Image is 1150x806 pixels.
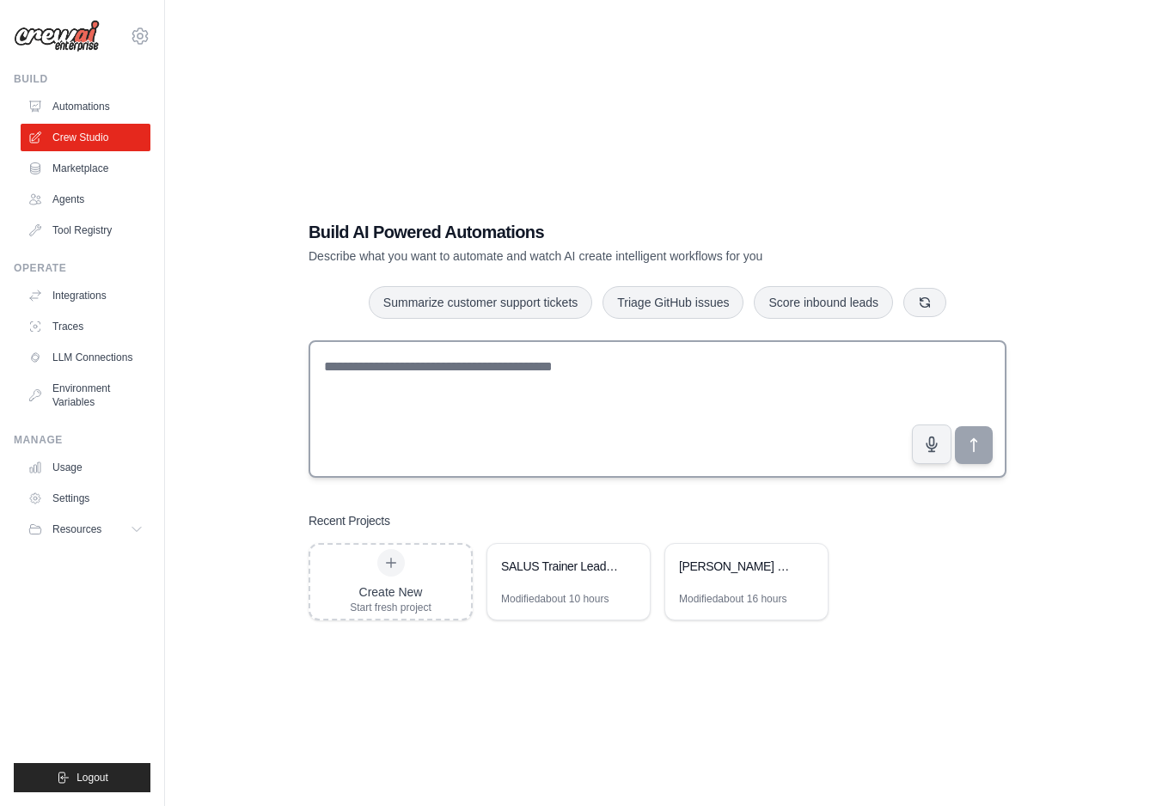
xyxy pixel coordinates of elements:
[21,124,150,151] a: Crew Studio
[14,20,100,52] img: Logo
[912,424,951,464] button: Click to speak your automation idea
[21,516,150,543] button: Resources
[14,763,150,792] button: Logout
[21,313,150,340] a: Traces
[309,220,886,244] h1: Build AI Powered Automations
[52,522,101,536] span: Resources
[309,247,886,265] p: Describe what you want to automate and watch AI create intelligent workflows for you
[369,286,592,319] button: Summarize customer support tickets
[21,454,150,481] a: Usage
[603,286,743,319] button: Triage GitHub issues
[21,282,150,309] a: Integrations
[21,485,150,512] a: Settings
[1064,724,1150,806] iframe: Chat Widget
[21,217,150,244] a: Tool Registry
[21,186,150,213] a: Agents
[679,592,786,606] div: Modified about 16 hours
[754,286,893,319] button: Score inbound leads
[679,558,797,575] div: [PERSON_NAME] Personal Brand Growth Automation
[350,583,431,601] div: Create New
[14,72,150,86] div: Build
[309,512,390,529] h3: Recent Projects
[501,558,619,575] div: SALUS Trainer Lead Finder - Compliant Web Discovery
[21,375,150,416] a: Environment Variables
[14,433,150,447] div: Manage
[21,344,150,371] a: LLM Connections
[21,155,150,182] a: Marketplace
[14,261,150,275] div: Operate
[350,601,431,614] div: Start fresh project
[501,592,609,606] div: Modified about 10 hours
[903,288,946,317] button: Get new suggestions
[21,93,150,120] a: Automations
[76,771,108,785] span: Logout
